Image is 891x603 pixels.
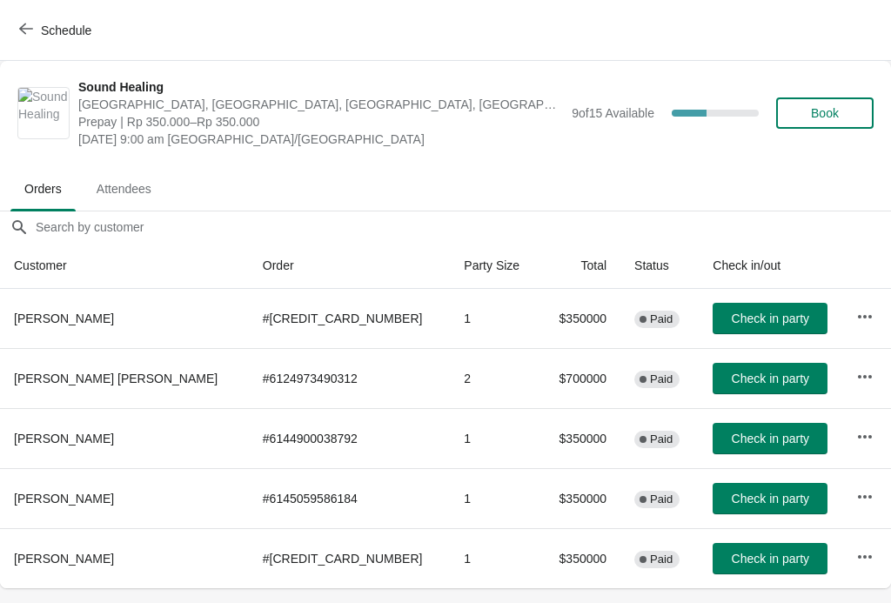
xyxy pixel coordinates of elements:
[18,88,69,138] img: Sound Healing
[732,492,809,506] span: Check in party
[41,23,91,37] span: Schedule
[78,113,563,131] span: Prepay | Rp 350.000–Rp 350.000
[249,528,451,588] td: # [CREDIT_CARD_NUMBER]
[713,543,827,574] button: Check in party
[83,173,165,204] span: Attendees
[249,243,451,289] th: Order
[249,468,451,528] td: # 6145059586184
[249,348,451,408] td: # 6124973490312
[713,363,827,394] button: Check in party
[450,243,539,289] th: Party Size
[650,553,673,566] span: Paid
[713,423,827,454] button: Check in party
[572,106,654,120] span: 9 of 15 Available
[35,211,891,243] input: Search by customer
[450,348,539,408] td: 2
[713,483,827,514] button: Check in party
[14,312,114,325] span: [PERSON_NAME]
[539,348,620,408] td: $700000
[450,528,539,588] td: 1
[14,432,114,446] span: [PERSON_NAME]
[699,243,842,289] th: Check in/out
[732,372,809,385] span: Check in party
[539,468,620,528] td: $350000
[14,492,114,506] span: [PERSON_NAME]
[650,372,673,386] span: Paid
[78,96,563,113] span: [GEOGRAPHIC_DATA], [GEOGRAPHIC_DATA], [GEOGRAPHIC_DATA], [GEOGRAPHIC_DATA], [GEOGRAPHIC_DATA]
[732,552,809,566] span: Check in party
[650,432,673,446] span: Paid
[713,303,827,334] button: Check in party
[650,492,673,506] span: Paid
[539,408,620,468] td: $350000
[776,97,874,129] button: Book
[14,372,218,385] span: [PERSON_NAME] [PERSON_NAME]
[539,528,620,588] td: $350000
[539,243,620,289] th: Total
[450,408,539,468] td: 1
[249,408,451,468] td: # 6144900038792
[249,289,451,348] td: # [CREDIT_CARD_NUMBER]
[450,289,539,348] td: 1
[732,312,809,325] span: Check in party
[811,106,839,120] span: Book
[450,468,539,528] td: 1
[78,131,563,148] span: [DATE] 9:00 am [GEOGRAPHIC_DATA]/[GEOGRAPHIC_DATA]
[650,312,673,326] span: Paid
[620,243,699,289] th: Status
[539,289,620,348] td: $350000
[10,173,76,204] span: Orders
[14,552,114,566] span: [PERSON_NAME]
[78,78,563,96] span: Sound Healing
[732,432,809,446] span: Check in party
[9,15,105,46] button: Schedule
